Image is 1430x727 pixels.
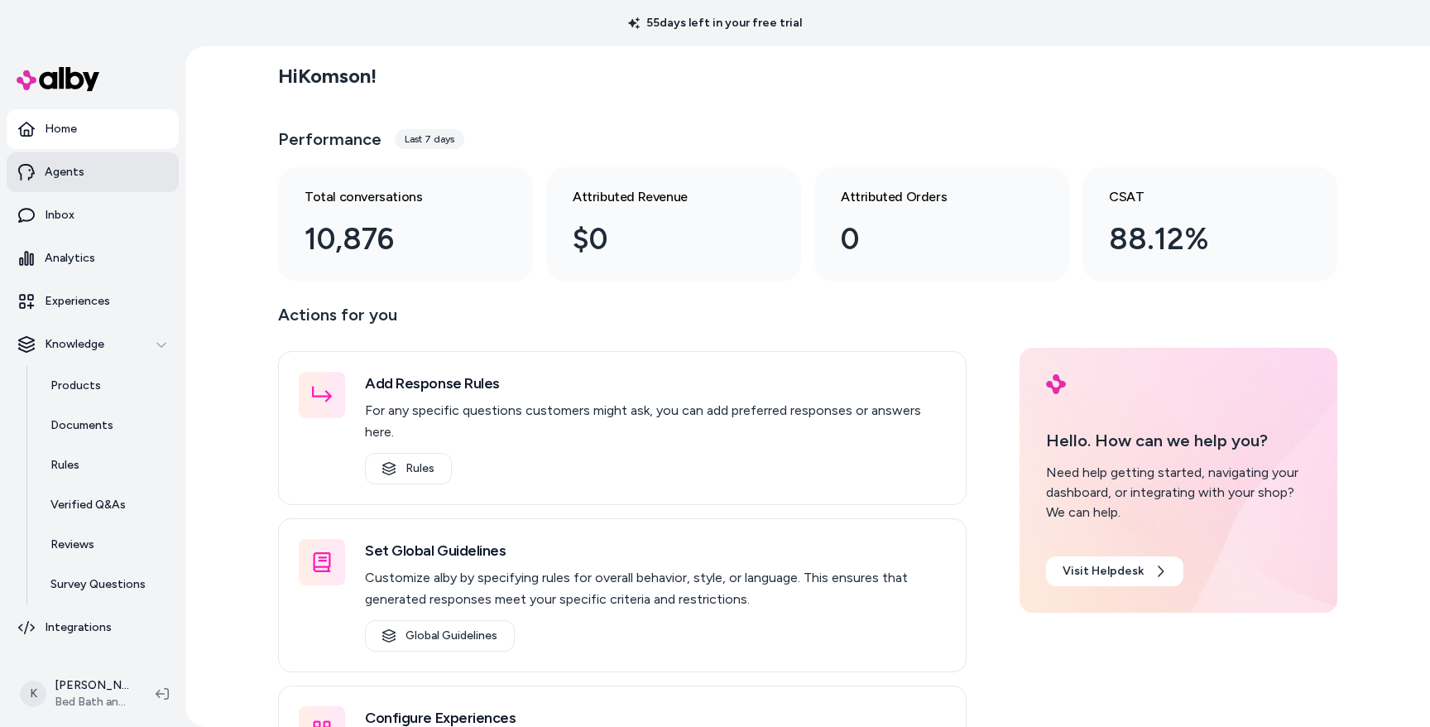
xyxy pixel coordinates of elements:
[365,539,946,562] h3: Set Global Guidelines
[50,417,113,434] p: Documents
[45,293,110,310] p: Experiences
[7,608,179,648] a: Integrations
[365,453,452,484] a: Rules
[1046,556,1183,586] a: Visit Helpdesk
[34,406,179,445] a: Documents
[55,677,129,694] p: [PERSON_NAME]
[45,619,112,636] p: Integrations
[1046,374,1066,394] img: alby Logo
[305,217,480,262] div: 10,876
[55,694,129,710] span: Bed Bath and Beyond
[546,167,801,282] a: Attributed Revenue $0
[50,497,126,513] p: Verified Q&As
[34,445,179,485] a: Rules
[841,217,1016,262] div: 0
[365,567,946,610] p: Customize alby by specifying rules for overall behavior, style, or language. This ensures that ge...
[50,457,79,474] p: Rules
[34,525,179,565] a: Reviews
[278,167,533,282] a: Total conversations 10,876
[50,576,146,593] p: Survey Questions
[395,129,464,149] div: Last 7 days
[1109,217,1284,262] div: 88.12%
[305,187,480,207] h3: Total conversations
[814,167,1069,282] a: Attributed Orders 0
[34,366,179,406] a: Products
[365,620,515,652] a: Global Guidelines
[365,372,946,395] h3: Add Response Rules
[45,121,77,137] p: Home
[7,325,179,364] button: Knowledge
[50,378,101,394] p: Products
[7,238,179,278] a: Analytics
[1046,428,1311,453] p: Hello. How can we help you?
[1082,167,1337,282] a: CSAT 88.12%
[1109,187,1284,207] h3: CSAT
[20,681,46,707] span: K
[7,195,179,235] a: Inbox
[7,152,179,192] a: Agents
[841,187,1016,207] h3: Attributed Orders
[45,336,104,353] p: Knowledge
[7,282,179,321] a: Experiences
[573,217,748,262] div: $0
[1046,463,1311,522] div: Need help getting started, navigating your dashboard, or integrating with your shop? We can help.
[278,64,377,89] h2: Hi Komson !
[17,67,99,91] img: alby Logo
[278,128,381,151] h3: Performance
[45,250,95,267] p: Analytics
[7,109,179,149] a: Home
[278,301,967,341] p: Actions for you
[34,485,179,525] a: Verified Q&As
[45,164,84,181] p: Agents
[45,207,74,224] p: Inbox
[365,400,946,443] p: For any specific questions customers might ask, you can add preferred responses or answers here.
[50,537,94,553] p: Reviews
[573,187,748,207] h3: Attributed Revenue
[10,667,142,720] button: K[PERSON_NAME]Bed Bath and Beyond
[34,565,179,604] a: Survey Questions
[618,15,812,31] p: 55 days left in your free trial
